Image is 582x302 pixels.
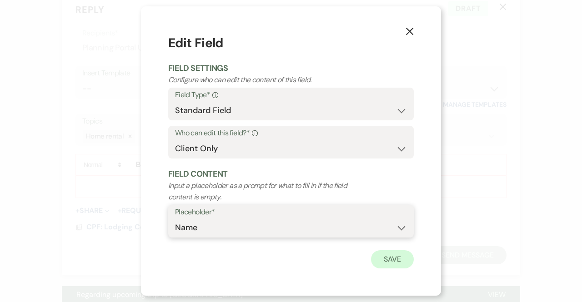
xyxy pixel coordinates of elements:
h2: Field Settings [168,63,414,74]
h1: Edit Field [168,34,414,53]
h2: Field Content [168,168,414,180]
label: Field Type* [175,89,407,102]
label: Placeholder* [175,206,407,219]
p: Configure who can edit the content of this field. [168,74,365,86]
p: Input a placeholder as a prompt for what to fill in if the field content is empty. [168,180,365,203]
label: Who can edit this field?* [175,127,407,140]
button: Save [371,250,414,268]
